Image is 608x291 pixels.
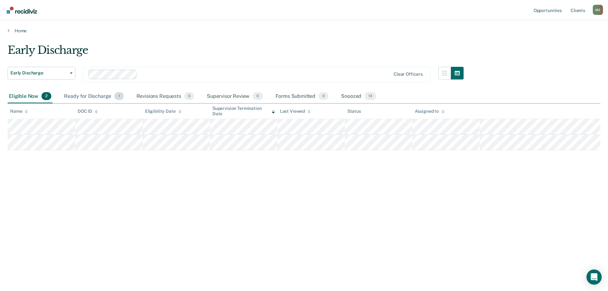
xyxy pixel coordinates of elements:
div: Status [347,109,361,114]
div: Last Viewed [280,109,311,114]
div: Supervision Termination Date [212,106,275,117]
span: 1 [114,92,123,100]
a: Home [8,28,600,34]
span: 2 [41,92,51,100]
div: Snoozed14 [340,90,377,104]
div: Revisions Requests0 [135,90,195,104]
div: Clear officers [394,72,423,77]
span: 0 [184,92,194,100]
div: Supervisor Review0 [206,90,264,104]
div: DOC ID [78,109,98,114]
span: 14 [364,92,376,100]
span: Early Discharge [10,70,67,76]
div: Forms Submitted0 [274,90,330,104]
span: 0 [319,92,328,100]
button: Profile dropdown button [593,5,603,15]
img: Recidiviz [7,7,37,14]
div: Open Intercom Messenger [586,269,602,285]
div: Eligible Now2 [8,90,53,104]
div: M E [593,5,603,15]
div: Eligibility Date [145,109,181,114]
div: Name [10,109,28,114]
div: Ready for Discharge1 [63,90,125,104]
div: Assigned to [415,109,445,114]
span: 0 [253,92,263,100]
button: Early Discharge [8,67,75,79]
div: Early Discharge [8,44,464,62]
